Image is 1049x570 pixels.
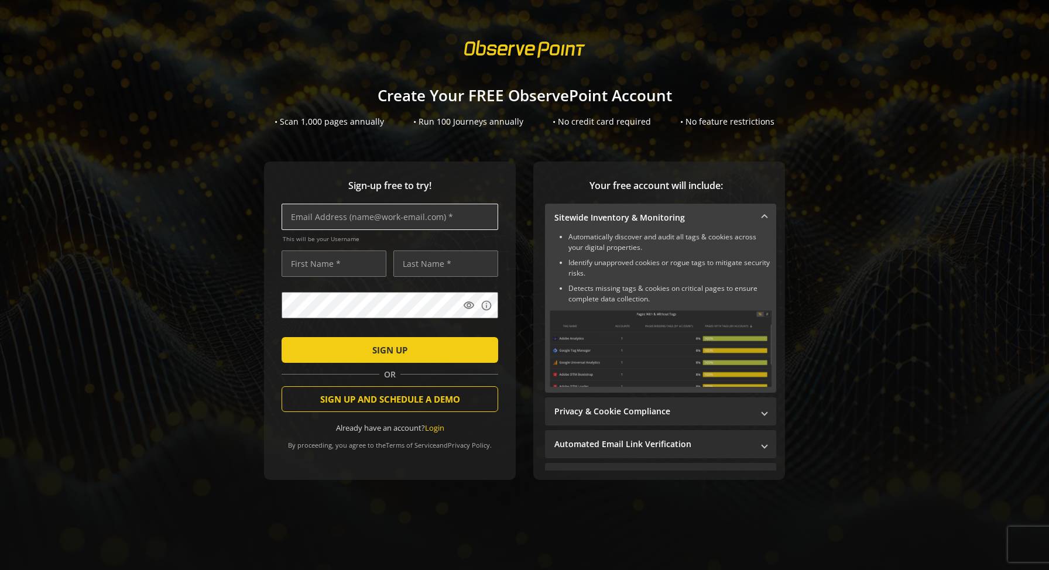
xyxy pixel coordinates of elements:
span: SIGN UP [372,339,407,360]
span: SIGN UP AND SCHEDULE A DEMO [320,389,460,410]
div: Already have an account? [282,423,498,434]
button: SIGN UP AND SCHEDULE A DEMO [282,386,498,412]
mat-expansion-panel-header: Performance Monitoring with Web Vitals [545,463,776,491]
mat-expansion-panel-header: Sitewide Inventory & Monitoring [545,204,776,232]
input: First Name * [282,250,386,277]
div: • Run 100 Journeys annually [413,116,523,128]
div: By proceeding, you agree to the and . [282,433,498,449]
div: • No feature restrictions [680,116,774,128]
input: Email Address (name@work-email.com) * [282,204,498,230]
a: Privacy Policy [448,441,490,449]
button: SIGN UP [282,337,498,363]
div: Sitewide Inventory & Monitoring [545,232,776,393]
span: This will be your Username [283,235,498,243]
div: • No credit card required [553,116,651,128]
span: Your free account will include: [545,179,767,193]
mat-icon: visibility [463,300,475,311]
img: Sitewide Inventory & Monitoring [550,310,772,387]
mat-expansion-panel-header: Privacy & Cookie Compliance [545,397,776,425]
li: Detects missing tags & cookies on critical pages to ensure complete data collection. [568,283,772,304]
mat-expansion-panel-header: Automated Email Link Verification [545,430,776,458]
mat-panel-title: Privacy & Cookie Compliance [554,406,753,417]
span: Sign-up free to try! [282,179,498,193]
li: Automatically discover and audit all tags & cookies across your digital properties. [568,232,772,253]
a: Login [425,423,444,433]
li: Identify unapproved cookies or rogue tags to mitigate security risks. [568,257,772,279]
a: Terms of Service [386,441,436,449]
span: OR [379,369,400,380]
mat-panel-title: Automated Email Link Verification [554,438,753,450]
input: Last Name * [393,250,498,277]
mat-icon: info [481,300,492,311]
div: • Scan 1,000 pages annually [275,116,384,128]
mat-panel-title: Sitewide Inventory & Monitoring [554,212,753,224]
